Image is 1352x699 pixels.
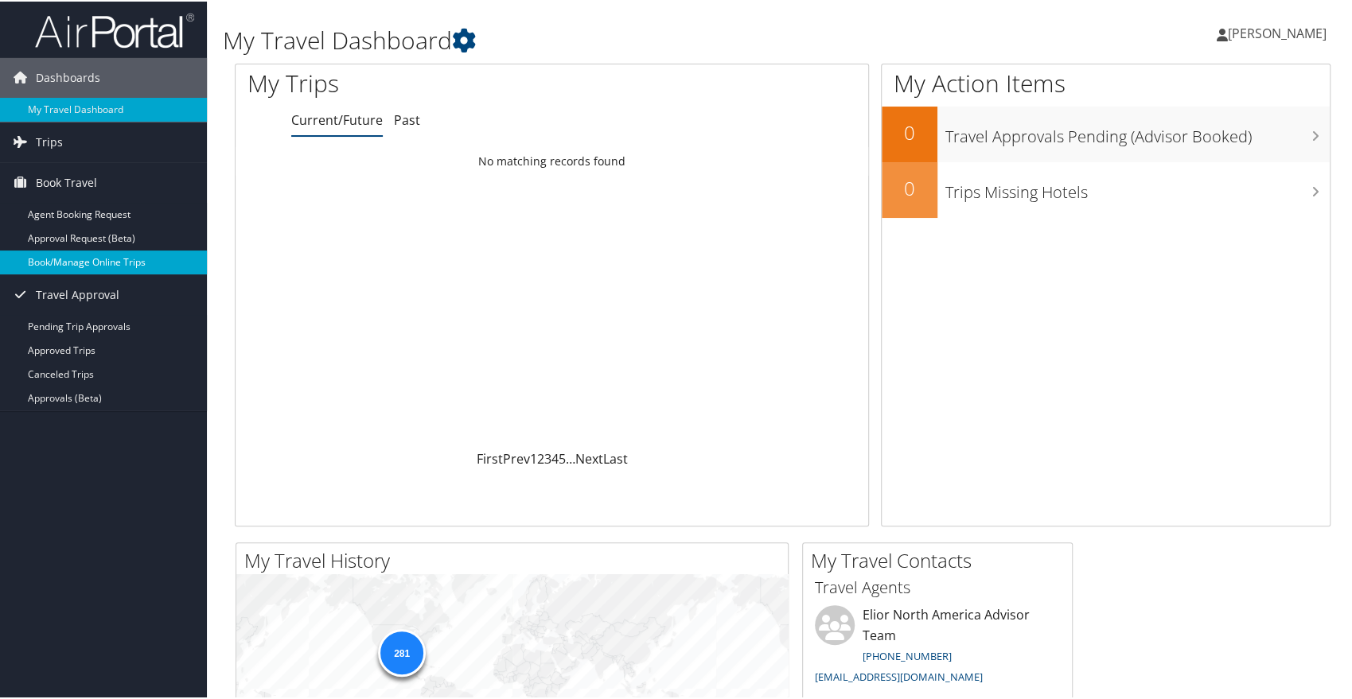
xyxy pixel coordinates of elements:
a: 5 [558,449,565,466]
h3: Travel Agents [815,575,1060,597]
h2: My Travel History [244,546,788,573]
a: First [476,449,502,466]
a: [EMAIL_ADDRESS][DOMAIN_NAME] [815,668,983,682]
a: Last [602,449,627,466]
a: Next [575,449,602,466]
span: Trips [36,121,63,161]
a: Current/Future [291,110,383,127]
h1: My Travel Dashboard [223,22,969,56]
h2: 0 [882,118,937,145]
div: 281 [378,627,426,675]
a: 2 [536,449,544,466]
a: 1 [529,449,536,466]
span: Travel Approval [36,274,119,313]
span: Book Travel [36,161,97,201]
h3: Travel Approvals Pending (Advisor Booked) [945,116,1330,146]
h2: My Travel Contacts [811,546,1072,573]
h1: My Action Items [882,65,1330,99]
a: 0Travel Approvals Pending (Advisor Booked) [882,105,1330,161]
a: 3 [544,449,551,466]
a: 4 [551,449,558,466]
a: [PHONE_NUMBER] [863,647,952,662]
a: Past [394,110,420,127]
img: airportal-logo.png [35,10,194,48]
span: … [565,449,575,466]
td: No matching records found [236,146,868,174]
h1: My Trips [247,65,593,99]
span: [PERSON_NAME] [1228,23,1327,41]
li: Elior North America Advisor Team [807,604,1068,689]
h2: 0 [882,173,937,200]
a: Prev [502,449,529,466]
h3: Trips Missing Hotels [945,172,1330,202]
span: Dashboards [36,56,100,96]
a: [PERSON_NAME] [1217,8,1342,56]
a: 0Trips Missing Hotels [882,161,1330,216]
